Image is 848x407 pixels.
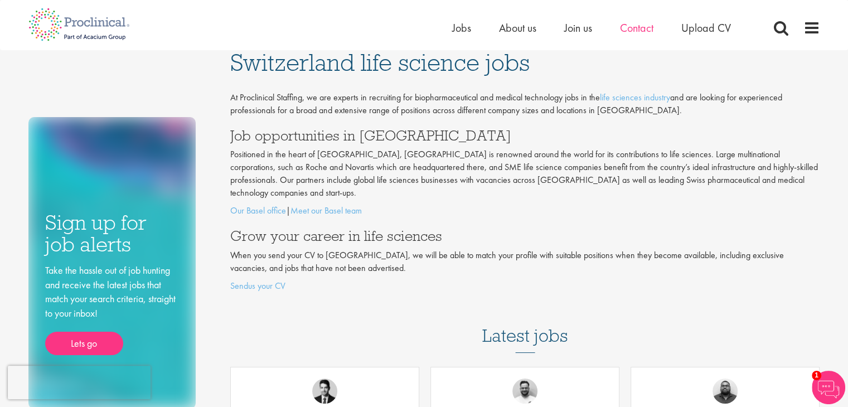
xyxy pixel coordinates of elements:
a: Lets go [45,332,123,355]
a: Meet our Basel team [290,205,362,216]
a: Sendus your CV [230,280,285,292]
a: Join us [564,21,592,35]
h3: Grow your career in life sciences [230,229,820,243]
img: Emile De Beer [512,379,537,404]
div: Take the hassle out of job hunting and receive the latest jobs that match your search criteria, s... [45,263,179,355]
a: life sciences industry [600,91,670,103]
iframe: reCAPTCHA [8,366,151,399]
p: When you send your CV to [GEOGRAPHIC_DATA], we will be able to match your profile with suitable p... [230,249,820,275]
p: At Proclinical Staffing, we are experts in recruiting for biopharmaceutical and medical technolog... [230,91,820,117]
p: | [230,205,820,217]
img: Thomas Wenig [312,379,337,404]
a: About us [499,21,536,35]
span: Switzerland life science jobs [230,47,530,77]
h3: Sign up for job alerts [45,212,179,255]
a: Contact [620,21,653,35]
h3: Latest jobs [482,298,568,353]
img: Chatbot [812,371,845,404]
img: Ashley Bennett [713,379,738,404]
a: Our Basel office [230,205,286,216]
a: Upload CV [681,21,731,35]
a: Jobs [452,21,471,35]
span: 1 [812,371,821,380]
p: Positioned in the heart of [GEOGRAPHIC_DATA], [GEOGRAPHIC_DATA] is renowned around the world for ... [230,148,820,199]
h3: Job opportunities in [GEOGRAPHIC_DATA] [230,128,820,143]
